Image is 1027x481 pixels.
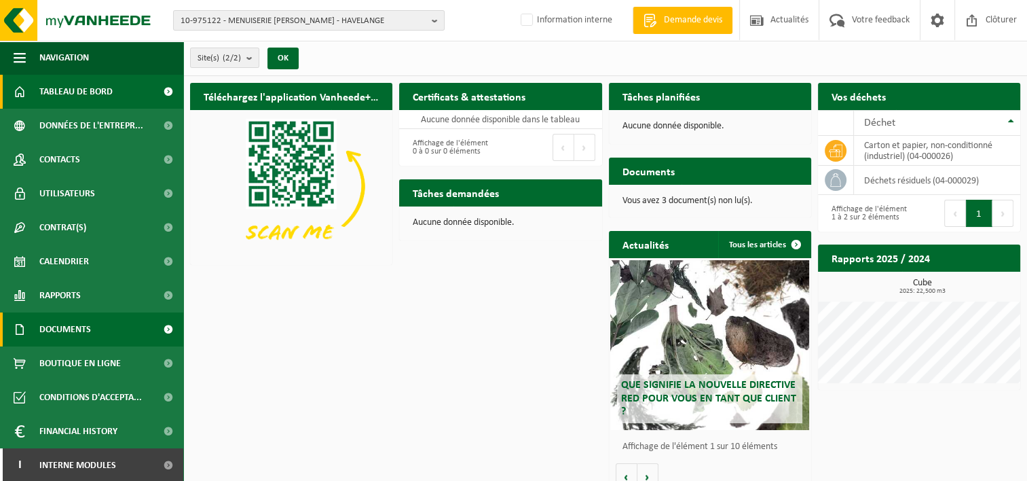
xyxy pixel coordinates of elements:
h2: Certificats & attestations [399,83,539,109]
button: 10-975122 - MENUISERIE [PERSON_NAME] - HAVELANGE [173,10,445,31]
span: Documents [39,313,91,346]
img: Download de VHEPlus App [190,110,392,262]
div: Affichage de l'élément 0 à 0 sur 0 éléments [406,132,493,162]
span: Contacts [39,143,80,177]
button: Previous [944,200,966,227]
a: Que signifie la nouvelle directive RED pour vous en tant que client ? [610,260,808,430]
h2: Documents [609,158,688,184]
span: Contrat(s) [39,211,86,245]
span: Financial History [39,414,117,448]
h2: Vos déchets [818,83,899,109]
span: Conditions d'accepta... [39,380,142,414]
button: Site(s)(2/2) [190,48,259,68]
span: 10-975122 - MENUISERIE [PERSON_NAME] - HAVELANGE [181,11,426,31]
p: Affichage de l'élément 1 sur 10 éléments [622,442,804,452]
td: carton et papier, non-conditionné (industriel) (04-000026) [854,136,1020,166]
span: Site(s) [198,48,241,69]
span: Boutique en ligne [39,346,121,380]
a: Tous les articles [718,231,810,258]
button: 1 [966,200,992,227]
p: Aucune donnée disponible. [622,122,798,131]
span: Calendrier [39,245,89,279]
count: (2/2) [223,54,241,63]
span: Données de l'entrepr... [39,109,143,143]
h2: Tâches planifiées [609,83,713,109]
span: Rapports [39,279,81,313]
button: Next [992,200,1013,227]
button: Previous [553,134,574,161]
p: Vous avez 3 document(s) non lu(s). [622,196,798,206]
span: Utilisateurs [39,177,95,211]
td: déchets résiduels (04-000029) [854,166,1020,195]
div: Affichage de l'élément 1 à 2 sur 2 éléments [825,198,912,228]
h2: Téléchargez l'application Vanheede+ maintenant! [190,83,392,109]
span: Navigation [39,41,89,75]
p: Aucune donnée disponible. [413,218,588,228]
span: Que signifie la nouvelle directive RED pour vous en tant que client ? [620,380,796,416]
span: 2025: 22,500 m3 [825,288,1020,295]
h3: Cube [825,279,1020,295]
h2: Rapports 2025 / 2024 [818,245,944,271]
h2: Tâches demandées [399,179,512,206]
a: Consulter les rapports [902,271,1019,298]
a: Demande devis [633,7,732,34]
span: Déchet [864,118,895,128]
label: Information interne [518,10,612,31]
button: OK [267,48,299,69]
button: Next [574,134,595,161]
td: Aucune donnée disponible dans le tableau [399,110,601,129]
h2: Actualités [609,231,682,257]
span: Tableau de bord [39,75,113,109]
span: Demande devis [660,14,726,27]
